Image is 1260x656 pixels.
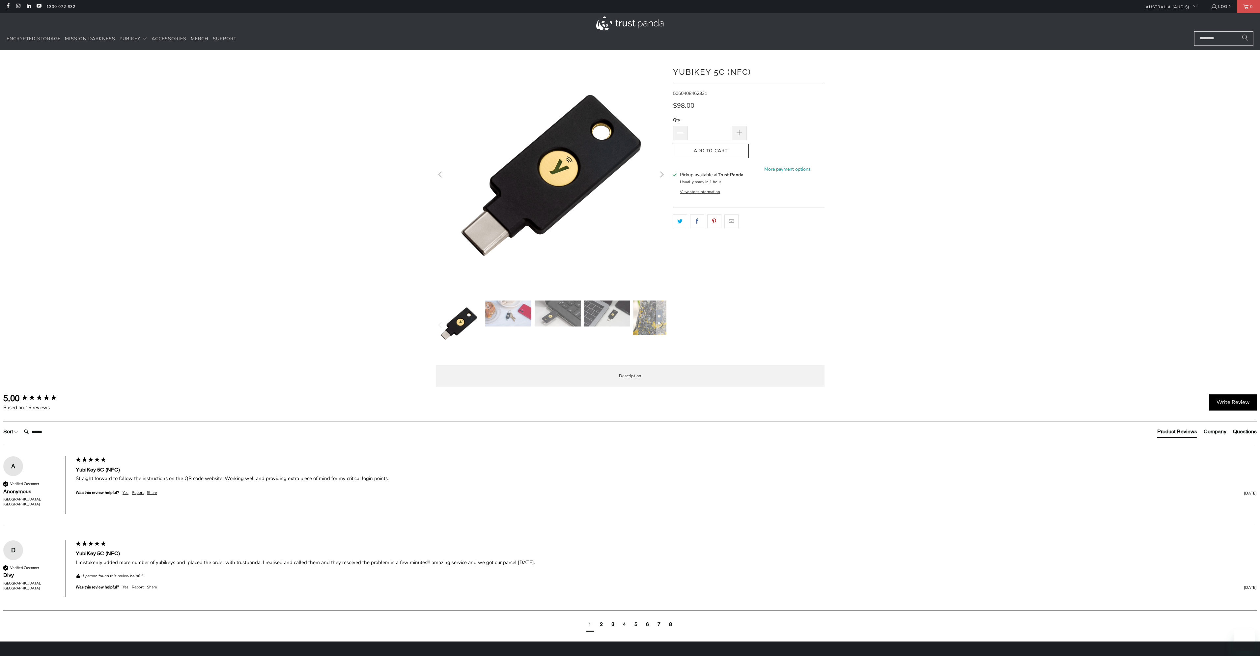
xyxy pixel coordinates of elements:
div: Company [1204,428,1226,435]
a: Share this on Twitter [673,214,687,228]
div: page8 [669,621,672,628]
span: Support [213,36,237,42]
div: A [3,461,23,471]
nav: Translation missing: en.navigation.header.main_nav [7,31,237,47]
img: Trust Panda Australia [596,16,664,30]
div: Divy [3,572,59,579]
span: Mission Darkness [65,36,115,42]
button: Add to Cart [673,144,749,158]
a: Accessories [152,31,186,47]
div: Yes [123,490,128,496]
a: Encrypted Storage [7,31,61,47]
div: page2 [597,619,605,631]
img: YubiKey 5C (NFC) - Trust Panda [535,300,581,327]
button: View store information [680,189,720,194]
div: page3 [611,621,614,628]
div: [GEOGRAPHIC_DATA], [GEOGRAPHIC_DATA] [3,581,59,591]
button: Search [1237,31,1253,46]
div: [DATE] [160,491,1257,496]
button: Previous [435,60,446,291]
a: Trust Panda Australia on Facebook [5,4,11,9]
a: Merch [191,31,209,47]
img: YubiKey 5C (NFC) - Trust Panda [584,300,630,327]
span: Accessories [152,36,186,42]
img: YubiKey 5C (NFC) - Trust Panda [485,300,531,327]
a: YubiKey 5C (NFC) - Trust Panda [436,60,666,291]
summary: YubiKey [120,31,147,47]
span: 5060408462331 [673,90,707,97]
div: YubiKey 5C (NFC) [76,550,1257,557]
div: Overall product rating out of 5: 5.00 [3,392,72,404]
div: 5 star rating [75,456,106,464]
a: Trust Panda Australia on YouTube [36,4,42,9]
div: Report [132,490,144,496]
div: page6 [643,619,652,631]
span: $98.00 [673,101,694,110]
button: Next [656,60,667,291]
small: Usually ready in 1 hour [680,179,721,185]
iframe: Button to launch messaging window [1234,630,1255,651]
div: Anonymous [3,488,59,495]
div: Share [147,490,157,496]
div: page6 [646,621,649,628]
b: Trust Panda [718,172,743,178]
h3: Pickup available at [680,171,743,178]
a: Mission Darkness [65,31,115,47]
div: page7 [655,619,663,631]
div: 5.00 star rating [21,394,57,403]
h1: YubiKey 5C (NFC) [673,65,825,78]
img: YubiKey 5C (NFC) - Trust Panda [633,300,679,335]
span: Encrypted Storage [7,36,61,42]
div: Straight forward to follow the instructions on the QR code website. Working well and providing ex... [76,475,1257,482]
input: Search [21,425,74,439]
div: D [3,545,23,555]
div: Sort [3,428,18,435]
div: I mistakenly added more number of yubikeys and placed the order with trustpanda. I realised and c... [76,559,1257,566]
a: Trust Panda Australia on LinkedIn [26,4,31,9]
a: Trust Panda Australia on Instagram [15,4,21,9]
div: Verified Customer [10,481,39,486]
div: page4 [620,619,629,631]
div: YubiKey 5C (NFC) [76,466,1257,473]
span: Merch [191,36,209,42]
div: page2 [600,621,603,628]
img: YubiKey 5C (NFC) - Trust Panda [436,300,482,347]
div: Was this review helpful? [76,490,119,496]
div: [DATE] [160,585,1257,590]
a: Share this on Facebook [690,214,704,228]
div: [GEOGRAPHIC_DATA], [GEOGRAPHIC_DATA] [3,497,59,507]
div: page4 [623,621,626,628]
span: Add to Cart [680,148,742,154]
em: 1 person found this review helpful. [82,573,144,579]
div: Was this review helpful? [76,585,119,590]
div: Questions [1233,428,1257,435]
div: Reviews Tabs [1157,428,1257,441]
div: Report [132,585,144,590]
a: Support [213,31,237,47]
div: page5 [632,619,640,631]
input: Search... [1194,31,1253,46]
div: page3 [609,619,617,631]
div: Product Reviews [1157,428,1197,435]
a: Share this on Pinterest [707,214,721,228]
button: Next [656,300,667,350]
div: page8 [666,619,675,631]
div: 5 star rating [75,540,106,548]
a: Email this to a friend [724,214,739,228]
div: Share [147,585,157,590]
div: current page1 [586,619,594,631]
a: More payment options [751,166,825,173]
div: 5.00 [3,392,19,404]
a: 1300 072 632 [46,3,75,10]
div: page1 [588,621,591,628]
label: Description [436,365,825,387]
div: Yes [123,585,128,590]
div: page5 [634,621,637,628]
a: Login [1211,3,1232,10]
label: Qty [673,116,747,124]
div: Based on 16 reviews [3,404,72,411]
div: Verified Customer [10,565,39,570]
div: page7 [658,621,660,628]
button: Previous [435,300,446,350]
